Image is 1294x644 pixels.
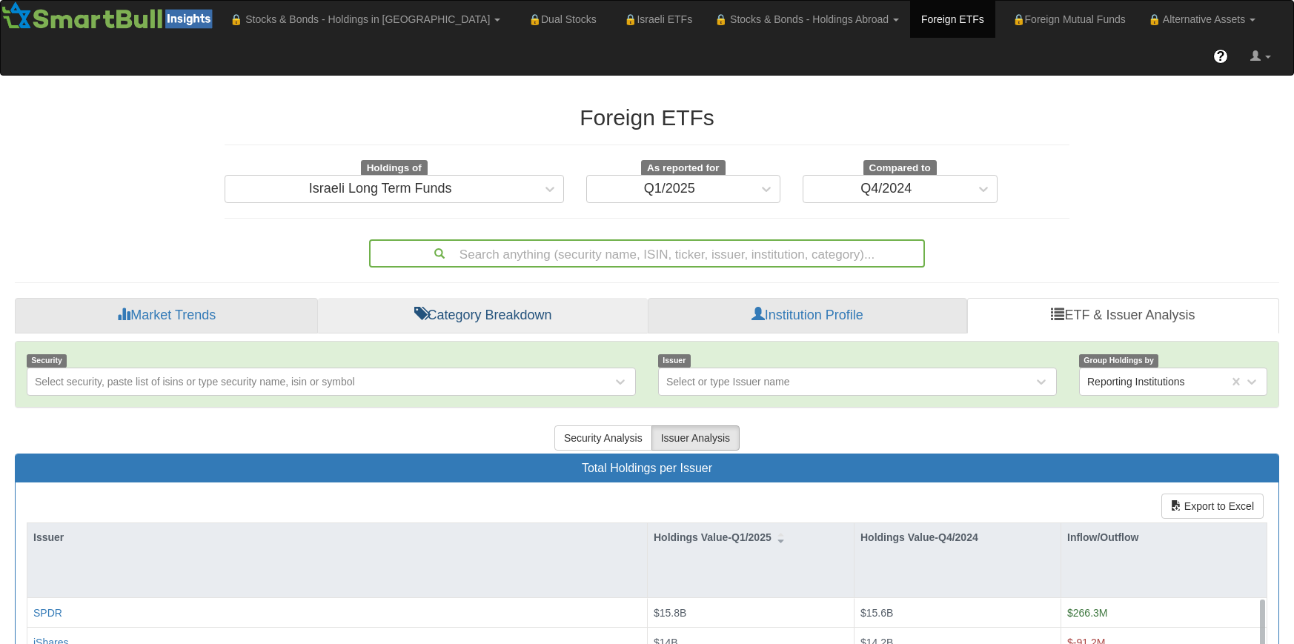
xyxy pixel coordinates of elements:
a: Foreign ETFs [910,1,995,38]
div: Q4/2024 [860,182,912,196]
div: Select or type Issuer name [666,374,790,389]
h3: Total Holdings per Issuer [27,462,1267,475]
div: Select security, paste list of isins or type security name, isin or symbol [35,374,355,389]
div: Israeli Long Term Funds [309,182,452,196]
span: Holdings of [361,160,428,176]
div: Q1/2025 [644,182,695,196]
span: As reported for [641,160,726,176]
button: Export to Excel [1161,494,1264,519]
div: Issuer [27,523,647,551]
img: Smartbull [1,1,219,30]
div: Search anything (security name, ISIN, ticker, issuer, institution, category)... [371,241,923,266]
div: Holdings Value-Q1/2025 [648,523,854,551]
span: $266.3M [1067,607,1107,619]
a: Institution Profile [648,298,967,333]
button: Security Analysis [554,425,652,451]
span: Group Holdings by [1079,354,1158,367]
a: 🔒Israeli ETFs [608,1,703,38]
span: Issuer [658,354,691,367]
h2: Foreign ETFs [225,105,1069,130]
span: Compared to [863,160,937,176]
span: Security [27,354,67,367]
a: 🔒 Alternative Assets [1137,1,1267,38]
a: Category Breakdown [318,298,647,333]
button: Issuer Analysis [651,425,740,451]
span: $15.6B [860,607,893,619]
a: ETF & Issuer Analysis [967,298,1279,333]
a: ? [1202,38,1239,75]
div: Holdings Value-Q4/2024 [855,523,1061,551]
div: Inflow/Outflow [1061,523,1267,551]
a: 🔒Foreign Mutual Funds [995,1,1137,38]
a: 🔒Dual Stocks [511,1,607,38]
div: Reporting Institutions [1087,374,1185,389]
a: 🔒 Stocks & Bonds - Holdings Abroad [703,1,910,38]
span: $15.8B [654,607,686,619]
a: 🔒 Stocks & Bonds - Holdings in [GEOGRAPHIC_DATA] [219,1,511,38]
span: ? [1217,49,1225,64]
a: Market Trends [15,298,318,333]
button: SPDR [33,605,62,620]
